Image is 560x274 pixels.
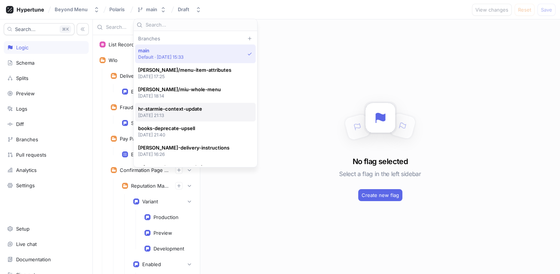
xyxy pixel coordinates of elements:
[138,164,211,170] span: refaat-meal-recommendations
[15,27,36,31] span: Search...
[138,47,184,54] span: main
[4,253,89,266] a: Documentation
[16,90,35,96] div: Preview
[120,167,169,173] div: Confirmation Page Experiments
[138,112,202,118] p: [DATE] 21:13
[16,121,24,127] div: Diff
[16,241,37,247] div: Live chat
[16,167,37,173] div: Analytics
[475,7,508,12] span: View changes
[4,23,74,35] button: Search...K
[518,7,531,12] span: Reset
[339,167,421,181] h5: Select a flag in the left sidebar
[138,54,184,60] p: Default ‧ [DATE] 15:33
[16,44,28,50] div: Logic
[16,256,51,262] div: Documentation
[146,21,254,29] input: Search...
[153,214,179,220] div: Production
[358,189,402,201] button: Create new flag
[538,4,556,16] button: Save
[60,25,71,33] div: K
[142,198,158,204] div: Variant
[138,151,229,157] p: [DATE] 16:26
[362,193,399,197] span: Create new flag
[120,73,167,79] div: Delivery Instructions
[178,6,189,13] div: Draft
[109,41,162,47] div: List Recording Enabled
[131,183,169,189] div: Reputation Management
[153,230,172,236] div: Preview
[142,261,161,267] div: Enabled
[138,73,231,80] p: [DATE] 17:25
[138,132,195,138] p: [DATE] 21:40
[16,152,46,158] div: Pull requests
[138,86,221,93] span: [PERSON_NAME]/miu-whole-menu
[16,136,38,142] div: Branches
[16,106,27,112] div: Logs
[138,67,231,73] span: [PERSON_NAME]/menu-item-attributes
[135,36,256,41] div: Branches
[16,226,30,232] div: Setup
[541,7,552,12] span: Save
[153,246,184,252] div: Development
[55,6,88,13] div: Beyond Menu
[106,24,182,31] input: Search...
[16,182,35,188] div: Settings
[120,104,145,110] div: Fraud Prev
[52,3,103,16] button: Beyond Menu
[109,57,118,63] div: Wlo
[175,3,204,16] button: Draft
[109,7,125,12] span: Polaris
[472,4,512,16] button: View changes
[138,106,202,112] span: hr-starmie-context-update
[353,156,408,167] h3: No flag selected
[138,93,221,99] p: [DATE] 18:14
[16,75,28,81] div: Splits
[138,145,229,151] span: [PERSON_NAME]-delivery-instructions
[120,136,136,142] div: Pay Pal
[16,60,34,66] div: Schema
[515,4,535,16] button: Reset
[134,3,169,16] button: main
[146,6,157,13] div: main
[138,125,195,132] span: books-deprecate-upsell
